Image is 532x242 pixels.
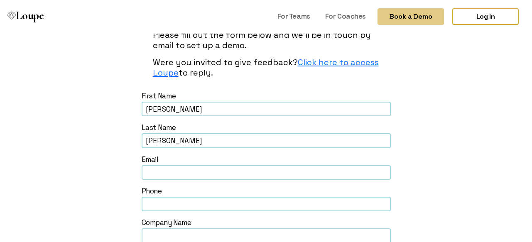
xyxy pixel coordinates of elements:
div: Phone [142,186,391,196]
p: Were you invited to give feedback? to reply. [153,57,380,78]
div: First Name [142,91,391,100]
div: Company Name [142,218,391,227]
a: For Teams [274,8,314,24]
img: Loupe Logo [7,12,16,20]
a: Click here to access Loupe [153,57,379,78]
a: Loupe [5,8,47,25]
a: Log In [452,8,519,25]
p: Thanks for your interest in learning more about Loupe! Please fill out the form below and we'll b... [153,20,380,51]
button: Book a Demo [378,8,444,25]
div: Last Name [142,123,391,132]
a: For Coaches [322,8,369,24]
div: Email [142,155,391,164]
